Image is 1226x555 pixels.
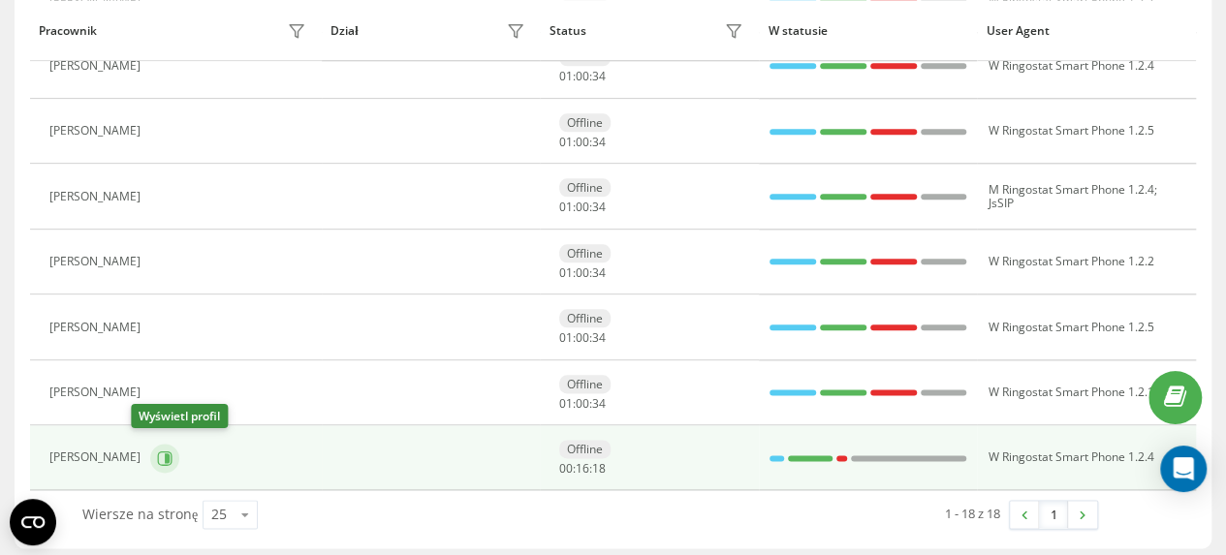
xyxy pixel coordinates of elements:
span: 34 [592,329,606,346]
span: W Ringostat Smart Phone 1.2.5 [988,319,1153,335]
span: W Ringostat Smart Phone 1.2.2 [988,253,1153,269]
span: 18 [592,460,606,477]
div: Offline [559,309,611,327]
span: 00 [576,329,589,346]
div: : : [559,200,606,214]
span: 00 [576,199,589,215]
span: JsSIP [988,195,1013,211]
span: W Ringostat Smart Phone 1.2.4 [988,57,1153,74]
span: 01 [559,134,573,150]
div: Offline [559,375,611,393]
div: [PERSON_NAME] [49,385,145,399]
div: [PERSON_NAME] [49,190,145,203]
div: : : [559,397,606,411]
div: 1 - 18 z 18 [945,504,1000,523]
span: 00 [576,395,589,412]
span: 01 [559,199,573,215]
span: W Ringostat Smart Phone 1.2.5 [988,122,1153,139]
span: 01 [559,264,573,281]
span: 16 [576,460,589,477]
span: 34 [592,134,606,150]
div: Offline [559,113,611,132]
div: Dział [330,24,358,38]
span: 01 [559,395,573,412]
div: [PERSON_NAME] [49,124,145,138]
span: 01 [559,68,573,84]
div: [PERSON_NAME] [49,255,145,268]
div: : : [559,136,606,149]
div: Offline [559,178,611,197]
span: 00 [576,264,589,281]
div: Pracownik [39,24,97,38]
span: W Ringostat Smart Phone 1.2.4 [988,448,1153,465]
span: W Ringostat Smart Phone 1.2.1 [988,384,1153,400]
div: [PERSON_NAME] [49,59,145,73]
div: 25 [211,505,227,524]
div: W statusie [768,24,968,38]
span: 34 [592,264,606,281]
div: [PERSON_NAME] [49,450,145,464]
span: 00 [576,134,589,150]
span: 34 [592,68,606,84]
span: 34 [592,199,606,215]
span: 34 [592,395,606,412]
span: 00 [559,460,573,477]
span: 00 [576,68,589,84]
div: : : [559,266,606,280]
div: : : [559,462,606,476]
div: : : [559,70,606,83]
div: Status [550,24,586,38]
div: User Agent [987,24,1187,38]
div: Offline [559,440,611,458]
div: [PERSON_NAME] [49,321,145,334]
a: 1 [1039,501,1068,528]
span: Wiersze na stronę [82,505,198,523]
span: M Ringostat Smart Phone 1.2.4 [988,181,1153,198]
div: Wyświetl profil [131,404,228,428]
div: : : [559,331,606,345]
div: Open Intercom Messenger [1160,446,1207,492]
button: Open CMP widget [10,499,56,545]
span: 01 [559,329,573,346]
div: Offline [559,244,611,262]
